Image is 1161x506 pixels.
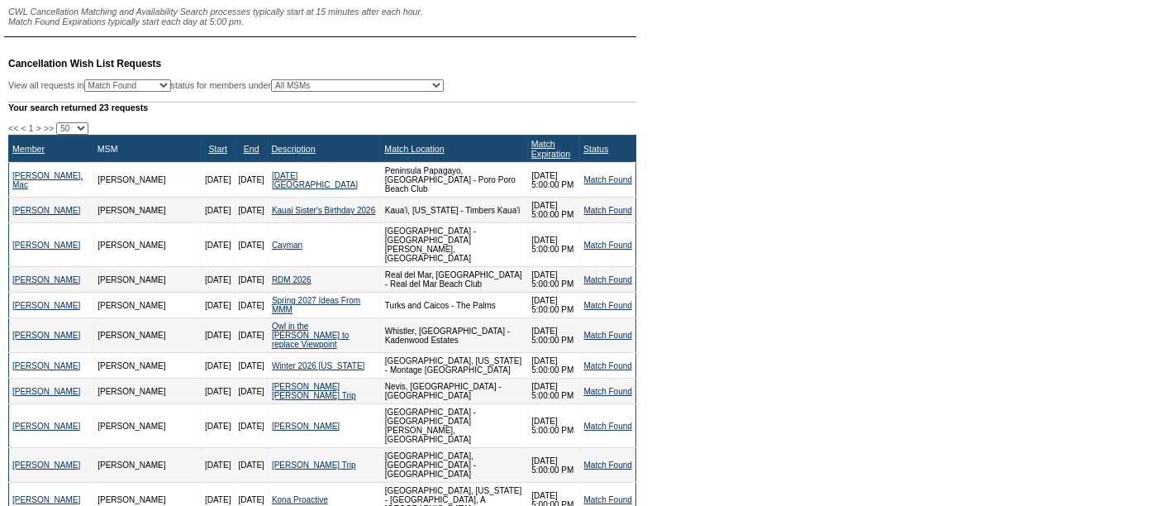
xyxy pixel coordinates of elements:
td: [DATE] 5:00:00 PM [528,198,580,223]
a: [PERSON_NAME] Trip [272,461,356,470]
td: [DATE] 5:00:00 PM [528,379,580,404]
td: [DATE] 5:00:00 PM [528,318,580,353]
a: Match Found [584,361,632,370]
td: [PERSON_NAME] [94,293,202,318]
a: Match Found [584,241,632,250]
td: [PERSON_NAME] [94,379,202,404]
td: [PERSON_NAME] [94,223,202,267]
div: CWL Cancellation Matching and Availability Search processes typically start at 15 minutes after e... [8,7,636,26]
a: Match Found [584,175,632,184]
td: [DATE] [235,267,268,293]
td: [DATE] [201,379,234,404]
td: [DATE] 5:00:00 PM [528,163,580,198]
a: [PERSON_NAME] [12,241,80,250]
td: [DATE] 5:00:00 PM [528,353,580,379]
div: Your search returned 23 requests [8,102,636,112]
td: [GEOGRAPHIC_DATA] - [GEOGRAPHIC_DATA][PERSON_NAME], [GEOGRAPHIC_DATA] [381,404,527,448]
td: Kaua'i, [US_STATE] - Timbers Kaua'i [381,198,527,223]
a: Match Found [584,461,632,470]
td: [DATE] [235,223,268,267]
a: Description [271,144,315,154]
a: Match Found [584,495,632,504]
td: [DATE] [201,198,234,223]
a: Status [583,144,608,154]
td: [DATE] 5:00:00 PM [528,448,580,483]
a: [PERSON_NAME] [PERSON_NAME] Trip [272,382,356,400]
td: [PERSON_NAME] [94,198,202,223]
td: [DATE] [235,379,268,404]
a: [PERSON_NAME] [12,275,80,284]
td: [PERSON_NAME] [94,353,202,379]
a: Match Found [584,301,632,310]
td: [DATE] [201,404,234,448]
td: Turks and Caicos - The Palms [381,293,527,318]
a: Owl in the [PERSON_NAME] to replace Viewpoint [272,322,349,349]
a: [PERSON_NAME] [272,422,340,431]
td: [DATE] [201,223,234,267]
td: [PERSON_NAME] [94,448,202,483]
a: Start [208,144,227,154]
td: [DATE] [235,318,268,353]
a: Match Found [584,206,632,215]
a: Match Found [584,422,632,431]
td: Peninsula Papagayo, [GEOGRAPHIC_DATA] - Poro Poro Beach Club [381,163,527,198]
td: Real del Mar, [GEOGRAPHIC_DATA] - Real del Mar Beach Club [381,267,527,293]
a: [PERSON_NAME] [12,495,80,504]
a: [PERSON_NAME] [12,301,80,310]
td: [DATE] [201,163,234,198]
a: [PERSON_NAME] [12,331,80,340]
a: [PERSON_NAME] [12,387,80,396]
td: [DATE] 5:00:00 PM [528,267,580,293]
td: [GEOGRAPHIC_DATA], [US_STATE] - Montage [GEOGRAPHIC_DATA] [381,353,527,379]
a: [PERSON_NAME] [12,361,80,370]
td: [PERSON_NAME] [94,267,202,293]
td: [GEOGRAPHIC_DATA] - [GEOGRAPHIC_DATA][PERSON_NAME], [GEOGRAPHIC_DATA] [381,223,527,267]
td: [GEOGRAPHIC_DATA], [GEOGRAPHIC_DATA] - [GEOGRAPHIC_DATA] [381,448,527,483]
td: [PERSON_NAME] [94,318,202,353]
td: [DATE] 5:00:00 PM [528,223,580,267]
td: Nevis, [GEOGRAPHIC_DATA] - [GEOGRAPHIC_DATA] [381,379,527,404]
span: < [21,123,26,133]
td: [DATE] 5:00:00 PM [528,293,580,318]
td: Whistler, [GEOGRAPHIC_DATA] - Kadenwood Estates [381,318,527,353]
a: [PERSON_NAME] [12,206,80,215]
td: [DATE] [201,293,234,318]
a: Match Expiration [531,139,570,159]
a: Winter 2026 [US_STATE] [272,361,364,370]
td: [DATE] [235,404,268,448]
a: Kona Proactive [272,495,328,504]
span: << [8,123,18,133]
td: [DATE] [235,353,268,379]
a: RDM 2026 [272,275,312,284]
a: Cayman [272,241,302,250]
td: [PERSON_NAME] [94,404,202,448]
td: [DATE] [201,353,234,379]
span: Cancellation Wish List Requests [8,58,161,69]
a: MSM [98,144,118,154]
span: > [36,123,41,133]
a: [DATE] [GEOGRAPHIC_DATA] [272,171,358,189]
td: [DATE] [235,293,268,318]
span: >> [44,123,54,133]
a: End [244,144,259,154]
span: 1 [29,123,34,133]
td: [DATE] [235,163,268,198]
a: Match Found [584,275,632,284]
td: [DATE] [201,267,234,293]
td: [DATE] [201,318,234,353]
a: [PERSON_NAME] [12,422,80,431]
td: [DATE] [201,448,234,483]
a: [PERSON_NAME], Mac [12,171,83,189]
a: Match Found [584,387,632,396]
td: [PERSON_NAME] [94,163,202,198]
a: Spring 2027 Ideas From MMM [272,296,360,314]
a: [PERSON_NAME] [12,461,80,470]
td: [DATE] [235,198,268,223]
a: Kauai Sister's Birthday 2026 [272,206,375,215]
td: [DATE] [235,448,268,483]
td: [DATE] 5:00:00 PM [528,404,580,448]
a: Match Found [584,331,632,340]
a: Match Location [384,144,444,154]
div: View all requests in status for members under [8,79,444,92]
a: Member [12,144,45,154]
